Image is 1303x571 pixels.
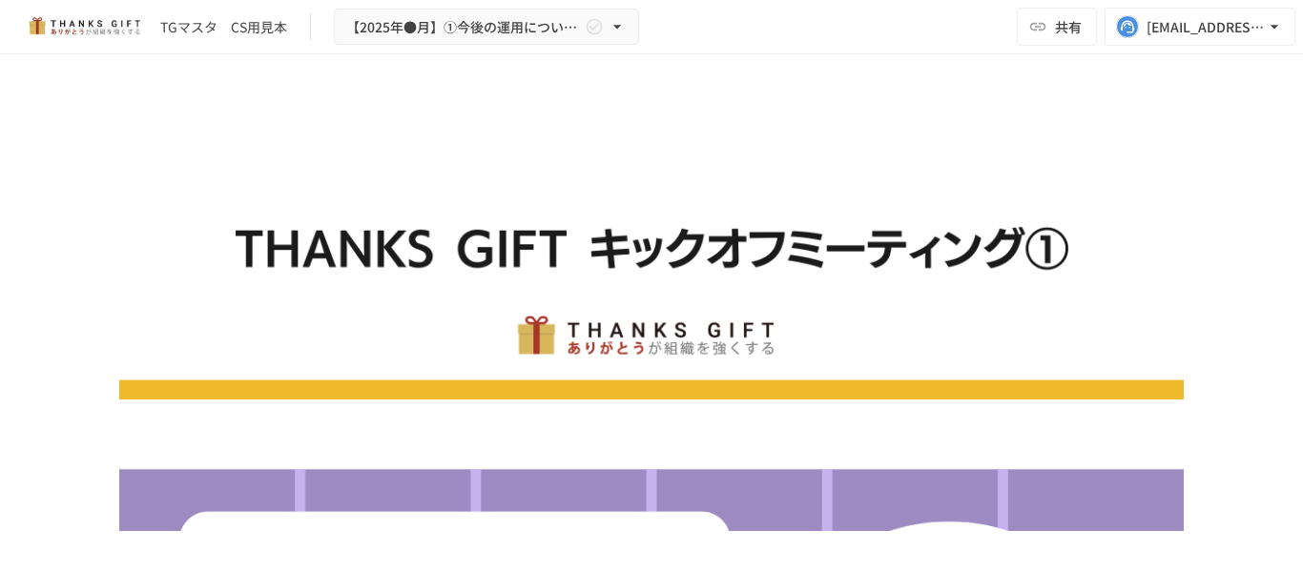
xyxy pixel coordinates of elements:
[334,9,639,46] button: 【2025年●月】①今後の運用についてのご案内/THANKS GIFTキックオフMTG
[160,17,287,37] div: TGマスタ CS用見本
[119,133,1184,399] img: G0WxmcJ0THrQxNO0XY7PBNzv3AFOxoYAtgSyvpL7cek
[346,15,581,39] span: 【2025年●月】①今後の運用についてのご案内/THANKS GIFTキックオフMTG
[1105,8,1295,46] button: [EMAIL_ADDRESS][DOMAIN_NAME]
[23,11,145,42] img: mMP1OxWUAhQbsRWCurg7vIHe5HqDpP7qZo7fRoNLXQh
[1017,8,1097,46] button: 共有
[1147,15,1265,39] div: [EMAIL_ADDRESS][DOMAIN_NAME]
[1055,16,1082,37] span: 共有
